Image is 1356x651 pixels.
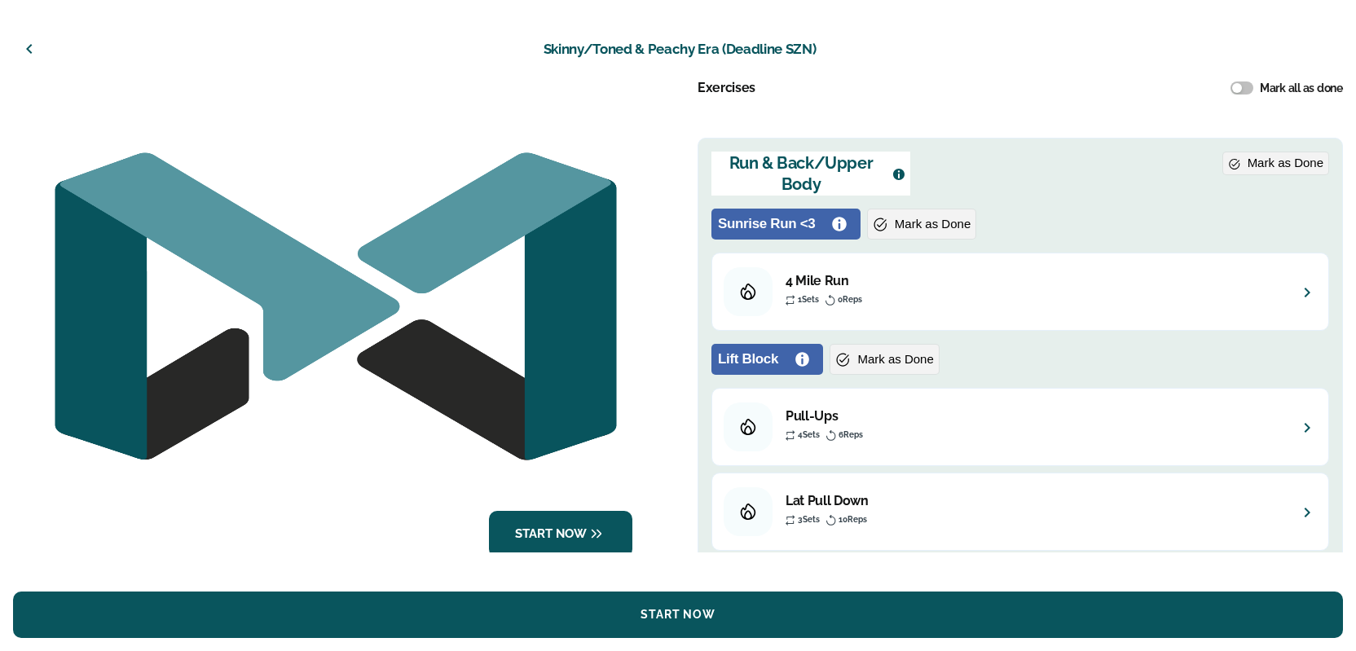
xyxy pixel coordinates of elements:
[1222,152,1329,175] button: Mark as Done
[838,295,862,304] span: 0 Reps
[798,430,820,439] span: 4 Sets
[719,486,1322,537] button: Exercise IconLat Pull DownSets Icon3SetsReps Icon10Reps
[711,152,910,196] button: Run & Back/Upper Body
[830,344,940,375] button: Mark as Done
[13,592,1343,638] button: Start now
[49,40,1310,58] h3: Skinny/Toned & Peachy Era (Deadline SZN)
[715,212,851,236] button: Sunrise Run <3
[740,419,756,435] img: Exercise Icon
[795,351,810,367] img: Info Icon
[719,266,1322,317] button: Exercise Icon4 Mile RunSets Icon1SetsReps Icon0Reps
[839,430,863,439] span: 6 Reps
[839,515,867,524] span: 10 Reps
[786,430,795,441] img: Sets Icon
[698,80,755,97] h3: Exercises
[786,493,1284,510] h3: Lat Pull Down
[786,408,1284,425] h3: Pull-Ups
[786,515,795,526] img: Sets Icon
[798,515,820,524] span: 3 Sets
[13,78,658,534] img: Program Thumbnail
[718,215,828,233] h3: Sunrise Run <3
[826,514,836,526] img: Reps Icon
[489,511,632,557] button: Start now
[825,294,835,306] img: Reps Icon
[835,351,851,367] img: Mark as Done Icon
[895,214,971,235] span: Mark as Done
[715,347,813,372] button: Lift Block
[892,168,905,181] img: Info Icon
[786,295,795,306] img: Sets Icon
[1248,156,1323,169] span: Mark as Done
[798,295,819,304] span: 1 Sets
[831,216,847,231] img: Info Icon
[740,284,756,300] img: Exercise Icon
[857,350,933,370] span: Mark as Done
[718,350,791,368] h3: Lift Block
[716,152,886,195] h2: Run & Back/Upper Body
[719,402,1322,452] button: Exercise IconPull-UpsSets Icon4SetsReps Icon6Reps
[867,209,977,240] button: Mark as Done
[826,429,836,441] img: Reps Icon
[1228,157,1241,170] img: Mark as Done Icon
[1260,78,1343,99] span: Mark all as done
[873,216,888,231] img: Mark as Done Icon
[740,504,756,520] img: Exercise Icon
[587,524,606,543] img: Start Now Icon
[786,273,1284,290] h3: 4 Mile Run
